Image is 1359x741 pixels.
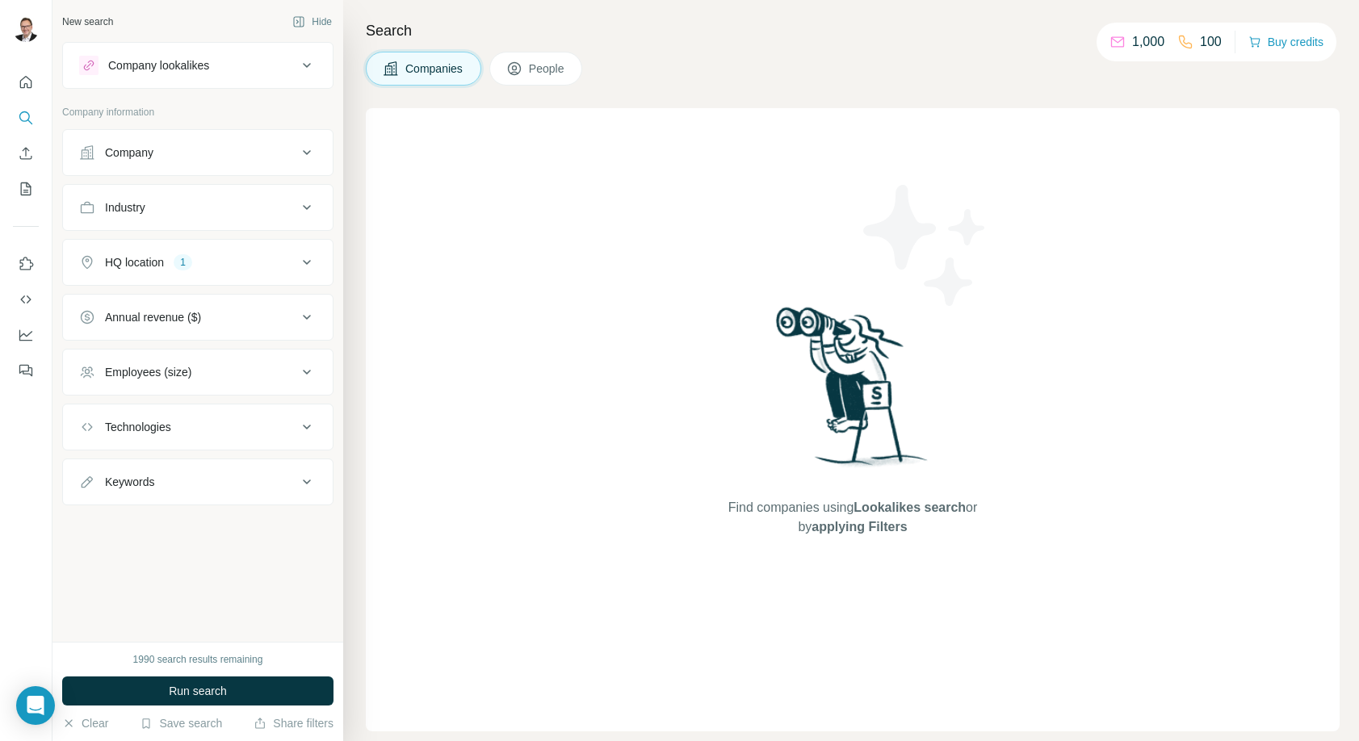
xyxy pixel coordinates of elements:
button: Enrich CSV [13,139,39,168]
div: Company lookalikes [108,57,209,73]
button: Run search [62,676,333,705]
div: 1 [174,255,192,270]
div: 1990 search results remaining [133,652,263,667]
div: Industry [105,199,145,216]
button: Company [63,133,333,172]
p: 1,000 [1132,32,1164,52]
button: Keywords [63,463,333,501]
img: Surfe Illustration - Stars [853,173,998,318]
span: Find companies using or by [724,498,982,537]
span: Lookalikes search [854,500,966,514]
button: Use Surfe API [13,285,39,314]
span: Run search [169,683,227,699]
div: Keywords [105,474,154,490]
button: Dashboard [13,320,39,350]
button: Employees (size) [63,353,333,391]
button: Quick start [13,68,39,97]
div: Open Intercom Messenger [16,686,55,725]
button: Company lookalikes [63,46,333,85]
img: Avatar [13,16,39,42]
button: Technologies [63,408,333,446]
button: My lists [13,174,39,203]
button: Buy credits [1248,31,1323,53]
button: HQ location1 [63,243,333,282]
button: Annual revenue ($) [63,298,333,337]
button: Feedback [13,356,39,385]
div: Company [105,144,153,161]
div: New search [62,15,113,29]
h4: Search [366,19,1340,42]
img: Surfe Illustration - Woman searching with binoculars [769,303,937,483]
button: Use Surfe on LinkedIn [13,249,39,278]
div: Annual revenue ($) [105,309,201,325]
span: applying Filters [812,520,907,534]
span: Companies [405,61,464,77]
div: Employees (size) [105,364,191,380]
span: People [529,61,566,77]
button: Save search [140,715,222,731]
button: Clear [62,715,108,731]
button: Industry [63,188,333,227]
button: Share filters [254,715,333,731]
div: HQ location [105,254,164,270]
p: 100 [1200,32,1222,52]
button: Search [13,103,39,132]
button: Hide [281,10,343,34]
div: Technologies [105,419,171,435]
p: Company information [62,105,333,119]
